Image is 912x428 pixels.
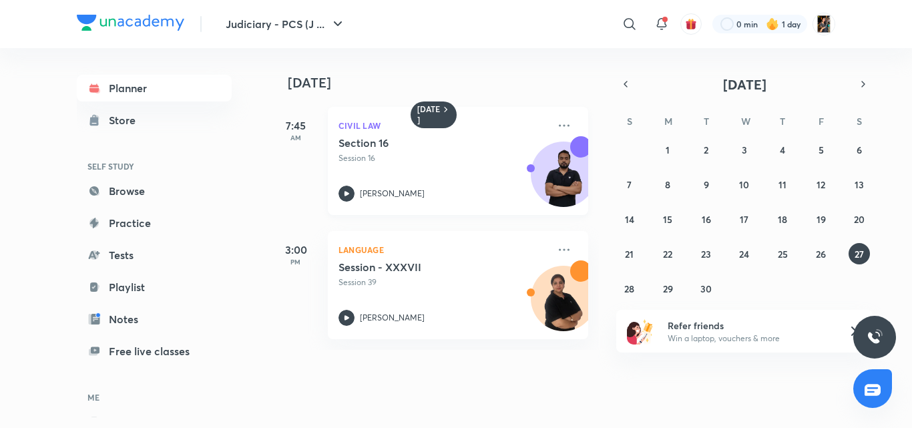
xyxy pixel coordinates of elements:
button: September 24, 2025 [734,243,755,264]
h6: ME [77,386,232,409]
img: Company Logo [77,15,184,31]
p: AM [269,134,322,142]
img: Mahima Saini [813,13,835,35]
button: September 10, 2025 [734,174,755,195]
button: September 21, 2025 [619,243,640,264]
abbr: September 4, 2025 [780,144,785,156]
abbr: September 3, 2025 [742,144,747,156]
abbr: September 1, 2025 [666,144,670,156]
abbr: September 12, 2025 [817,178,825,191]
abbr: September 25, 2025 [778,248,788,260]
h4: [DATE] [288,75,602,91]
abbr: September 26, 2025 [816,248,826,260]
abbr: September 14, 2025 [625,213,634,226]
a: Browse [77,178,232,204]
abbr: September 13, 2025 [855,178,864,191]
abbr: September 5, 2025 [819,144,824,156]
abbr: September 28, 2025 [624,282,634,295]
button: September 11, 2025 [772,174,793,195]
button: September 19, 2025 [811,208,832,230]
abbr: September 9, 2025 [704,178,709,191]
button: September 5, 2025 [811,139,832,160]
a: Store [77,107,232,134]
img: Avatar [531,149,596,213]
abbr: September 10, 2025 [739,178,749,191]
button: September 18, 2025 [772,208,793,230]
button: September 6, 2025 [849,139,870,160]
img: avatar [685,18,697,30]
button: September 7, 2025 [619,174,640,195]
button: September 29, 2025 [657,278,678,299]
h6: SELF STUDY [77,155,232,178]
abbr: September 24, 2025 [739,248,749,260]
abbr: September 6, 2025 [857,144,862,156]
button: September 15, 2025 [657,208,678,230]
div: Store [109,112,144,128]
button: avatar [680,13,702,35]
button: September 4, 2025 [772,139,793,160]
button: September 13, 2025 [849,174,870,195]
span: [DATE] [723,75,766,93]
button: September 8, 2025 [657,174,678,195]
abbr: September 16, 2025 [702,213,711,226]
button: September 26, 2025 [811,243,832,264]
button: September 12, 2025 [811,174,832,195]
h5: Session - XXXVII [338,260,505,274]
h5: Section 16 [338,136,505,150]
abbr: September 22, 2025 [663,248,672,260]
h6: [DATE] [417,104,441,126]
button: [DATE] [635,75,854,93]
a: Free live classes [77,338,232,365]
img: streak [766,17,779,31]
button: September 30, 2025 [696,278,717,299]
abbr: Sunday [627,115,632,128]
img: referral [627,318,654,345]
abbr: Friday [819,115,824,128]
button: September 9, 2025 [696,174,717,195]
h6: Refer friends [668,318,832,333]
abbr: September 18, 2025 [778,213,787,226]
button: September 17, 2025 [734,208,755,230]
abbr: September 8, 2025 [665,178,670,191]
button: September 1, 2025 [657,139,678,160]
a: Playlist [77,274,232,300]
a: Tests [77,242,232,268]
p: Civil Law [338,118,548,134]
p: PM [269,258,322,266]
abbr: September 11, 2025 [778,178,786,191]
a: Practice [77,210,232,236]
button: September 16, 2025 [696,208,717,230]
h5: 3:00 [269,242,322,258]
button: September 25, 2025 [772,243,793,264]
button: Judiciary - PCS (J ... [218,11,354,37]
abbr: Wednesday [741,115,750,128]
a: Notes [77,306,232,333]
img: Avatar [531,273,596,337]
button: September 3, 2025 [734,139,755,160]
img: ttu [867,329,883,345]
abbr: September 20, 2025 [854,213,865,226]
abbr: September 2, 2025 [704,144,708,156]
abbr: Monday [664,115,672,128]
abbr: September 21, 2025 [625,248,634,260]
p: [PERSON_NAME] [360,312,425,324]
button: September 23, 2025 [696,243,717,264]
abbr: September 30, 2025 [700,282,712,295]
abbr: September 27, 2025 [855,248,864,260]
p: Win a laptop, vouchers & more [668,333,832,345]
abbr: September 19, 2025 [817,213,826,226]
abbr: Saturday [857,115,862,128]
abbr: September 7, 2025 [627,178,632,191]
abbr: September 15, 2025 [663,213,672,226]
button: September 28, 2025 [619,278,640,299]
abbr: September 23, 2025 [701,248,711,260]
a: Planner [77,75,232,101]
p: Session 16 [338,152,548,164]
p: Session 39 [338,276,548,288]
abbr: September 29, 2025 [663,282,673,295]
button: September 20, 2025 [849,208,870,230]
abbr: September 17, 2025 [740,213,748,226]
p: [PERSON_NAME] [360,188,425,200]
h5: 7:45 [269,118,322,134]
abbr: Tuesday [704,115,709,128]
